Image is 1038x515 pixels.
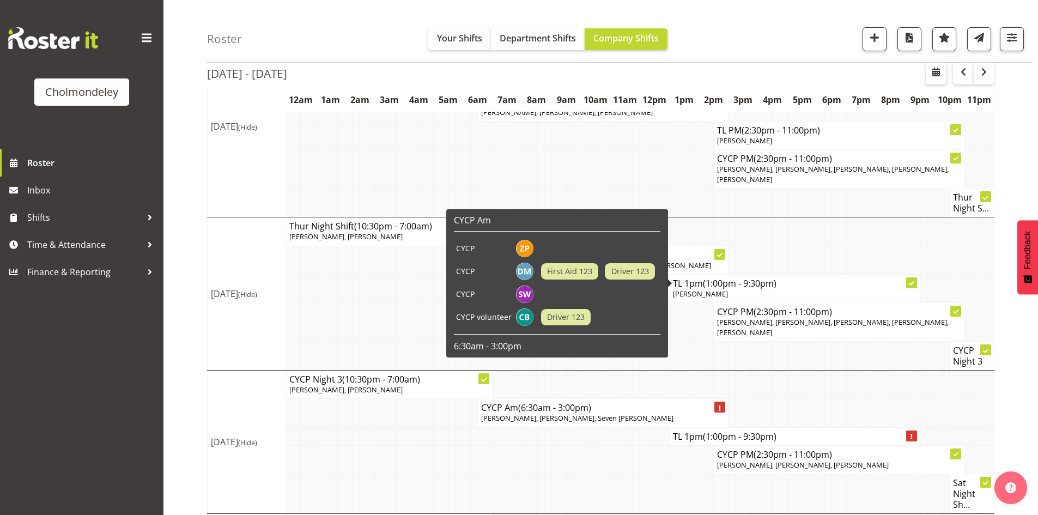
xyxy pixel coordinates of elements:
[703,277,776,289] span: (1:00pm - 9:30pm)
[238,289,257,299] span: (Hide)
[342,373,420,385] span: (10:30pm - 7:00am)
[516,286,533,303] img: sophie-walton8494.jpg
[699,87,729,112] th: 2pm
[207,66,287,81] h2: [DATE] - [DATE]
[953,192,991,214] h4: Thur Night S...
[491,28,585,50] button: Department Shifts
[238,438,257,447] span: (Hide)
[454,340,660,352] p: 6:30am - 3:00pm
[354,220,432,232] span: (10:30pm - 7:00am)
[454,237,514,260] td: CYCP
[45,84,118,100] div: Cholmondeley
[897,27,921,51] button: Download a PDF of the roster according to the set date range.
[863,27,887,51] button: Add a new shift
[1000,27,1024,51] button: Filter Shifts
[967,27,991,51] button: Send a list of all shifts for the selected filtered period to all rostered employees.
[289,385,403,395] span: [PERSON_NAME], [PERSON_NAME]
[670,87,699,112] th: 1pm
[516,263,533,280] img: dion-mccormick3685.jpg
[27,237,142,253] span: Time & Attendance
[207,33,242,45] h4: Roster
[516,240,533,257] img: zoe-palmer10907.jpg
[742,124,820,136] span: (2:30pm - 11:00pm)
[953,345,991,367] h4: CYCP Night 3
[611,265,649,277] span: Driver 123
[454,283,514,306] td: CYCP
[404,87,433,112] th: 4am
[289,221,489,232] h4: Thur Night Shift
[717,460,889,470] span: [PERSON_NAME], [PERSON_NAME], [PERSON_NAME]
[717,153,961,164] h4: CYCP PM
[673,278,916,289] h4: TL 1pm
[547,311,585,323] span: Driver 123
[208,371,286,514] td: [DATE]
[1005,482,1016,493] img: help-xxl-2.png
[717,306,961,317] h4: CYCP PM
[208,217,286,371] td: [DATE]
[345,87,374,112] th: 2am
[315,87,345,112] th: 1am
[717,449,961,460] h4: CYCP PM
[673,289,728,299] span: [PERSON_NAME]
[481,107,653,117] span: [PERSON_NAME], [PERSON_NAME], [PERSON_NAME]
[906,87,935,112] th: 9pm
[208,36,286,217] td: [DATE]
[717,136,772,146] span: [PERSON_NAME]
[27,182,158,198] span: Inbox
[547,265,592,277] span: First Aid 123
[463,87,493,112] th: 6am
[787,87,817,112] th: 5pm
[640,87,669,112] th: 12pm
[585,28,667,50] button: Company Shifts
[493,87,522,112] th: 7am
[481,402,725,413] h4: CYCP Am
[964,87,994,112] th: 11pm
[581,87,610,112] th: 10am
[754,153,832,165] span: (2:30pm - 11:00pm)
[935,87,964,112] th: 10pm
[717,317,949,337] span: [PERSON_NAME], [PERSON_NAME], [PERSON_NAME], [PERSON_NAME], [PERSON_NAME]
[610,87,640,112] th: 11am
[518,402,591,414] span: (6:30am - 3:00pm)
[454,306,514,329] td: CYCP volunteer
[374,87,404,112] th: 3am
[454,260,514,283] td: CYCP
[932,27,956,51] button: Highlight an important date within the roster.
[758,87,787,112] th: 4pm
[717,125,961,136] h4: TL PM
[593,32,659,44] span: Company Shifts
[522,87,551,112] th: 8am
[754,449,832,461] span: (2:30pm - 11:00pm)
[817,87,846,112] th: 6pm
[289,232,403,241] span: [PERSON_NAME], [PERSON_NAME]
[846,87,876,112] th: 7pm
[729,87,758,112] th: 3pm
[454,215,660,226] h6: CYCP Am
[551,87,581,112] th: 9am
[434,87,463,112] th: 5am
[1017,220,1038,294] button: Feedback - Show survey
[27,209,142,226] span: Shifts
[8,27,98,49] img: Rosterit website logo
[516,308,533,326] img: charlotte-bottcher11626.jpg
[876,87,905,112] th: 8pm
[673,431,916,442] h4: TL 1pm
[238,122,257,132] span: (Hide)
[286,87,315,112] th: 12am
[754,306,832,318] span: (2:30pm - 11:00pm)
[500,32,576,44] span: Department Shifts
[703,431,776,443] span: (1:00pm - 9:30pm)
[481,413,673,423] span: [PERSON_NAME], [PERSON_NAME], Seven [PERSON_NAME]
[437,32,482,44] span: Your Shifts
[289,374,489,385] h4: CYCP Night 3
[428,28,491,50] button: Your Shifts
[926,63,946,84] button: Select a specific date within the roster.
[1023,231,1033,269] span: Feedback
[27,155,158,171] span: Roster
[27,264,142,280] span: Finance & Reporting
[953,477,991,510] h4: Sat Night Sh...
[717,164,949,184] span: [PERSON_NAME], [PERSON_NAME], [PERSON_NAME], [PERSON_NAME], [PERSON_NAME]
